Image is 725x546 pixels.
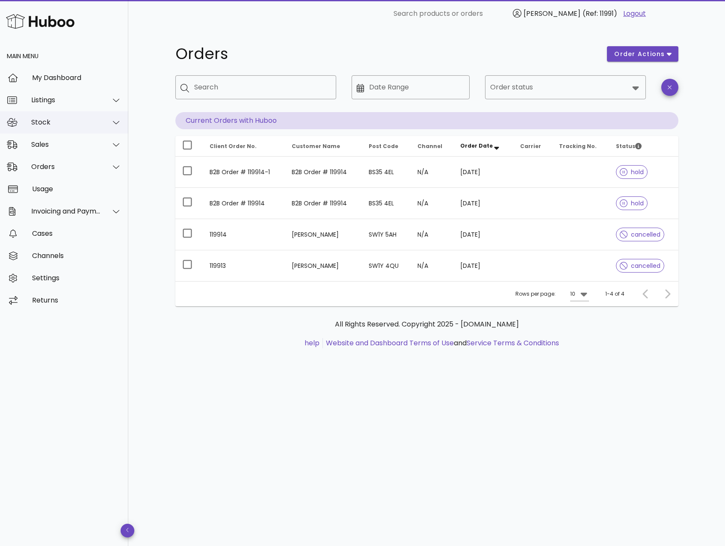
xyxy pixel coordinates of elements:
[175,112,678,129] p: Current Orders with Huboo
[6,12,74,30] img: Huboo Logo
[616,142,642,150] span: Status
[203,250,285,281] td: 119913
[467,338,559,348] a: Service Terms & Conditions
[203,136,285,157] th: Client Order No.
[513,136,552,157] th: Carrier
[362,219,411,250] td: SW1Y 5AH
[285,250,361,281] td: [PERSON_NAME]
[31,96,101,104] div: Listings
[31,118,101,126] div: Stock
[323,338,559,348] li: and
[203,219,285,250] td: 119914
[515,282,589,306] div: Rows per page:
[411,157,453,188] td: N/A
[369,142,398,150] span: Post Code
[203,157,285,188] td: B2B Order # 119914-1
[362,250,411,281] td: SW1Y 4QU
[32,274,121,282] div: Settings
[605,290,624,298] div: 1-4 of 4
[411,188,453,219] td: N/A
[570,287,589,301] div: 10Rows per page:
[292,142,340,150] span: Customer Name
[453,136,513,157] th: Order Date: Sorted descending. Activate to remove sorting.
[305,338,320,348] a: help
[362,188,411,219] td: BS35 4EL
[411,250,453,281] td: N/A
[453,219,513,250] td: [DATE]
[175,46,597,62] h1: Orders
[362,157,411,188] td: BS35 4EL
[623,9,646,19] a: Logout
[31,207,101,215] div: Invoicing and Payments
[620,169,644,175] span: hold
[620,231,660,237] span: cancelled
[285,136,361,157] th: Customer Name
[32,252,121,260] div: Channels
[32,296,121,304] div: Returns
[326,338,454,348] a: Website and Dashboard Terms of Use
[453,157,513,188] td: [DATE]
[210,142,257,150] span: Client Order No.
[31,140,101,148] div: Sales
[32,74,121,82] div: My Dashboard
[285,157,361,188] td: B2B Order # 119914
[524,9,580,18] span: [PERSON_NAME]
[417,142,442,150] span: Channel
[411,219,453,250] td: N/A
[520,142,541,150] span: Carrier
[285,188,361,219] td: B2B Order # 119914
[583,9,617,18] span: (Ref: 11991)
[182,319,672,329] p: All Rights Reserved. Copyright 2025 - [DOMAIN_NAME]
[203,188,285,219] td: B2B Order # 119914
[362,136,411,157] th: Post Code
[32,185,121,193] div: Usage
[460,142,493,149] span: Order Date
[285,219,361,250] td: [PERSON_NAME]
[607,46,678,62] button: order actions
[609,136,678,157] th: Status
[485,75,646,99] div: Order status
[411,136,453,157] th: Channel
[453,250,513,281] td: [DATE]
[620,263,660,269] span: cancelled
[32,229,121,237] div: Cases
[570,290,575,298] div: 10
[31,163,101,171] div: Orders
[614,50,665,59] span: order actions
[552,136,610,157] th: Tracking No.
[559,142,597,150] span: Tracking No.
[620,200,644,206] span: hold
[453,188,513,219] td: [DATE]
